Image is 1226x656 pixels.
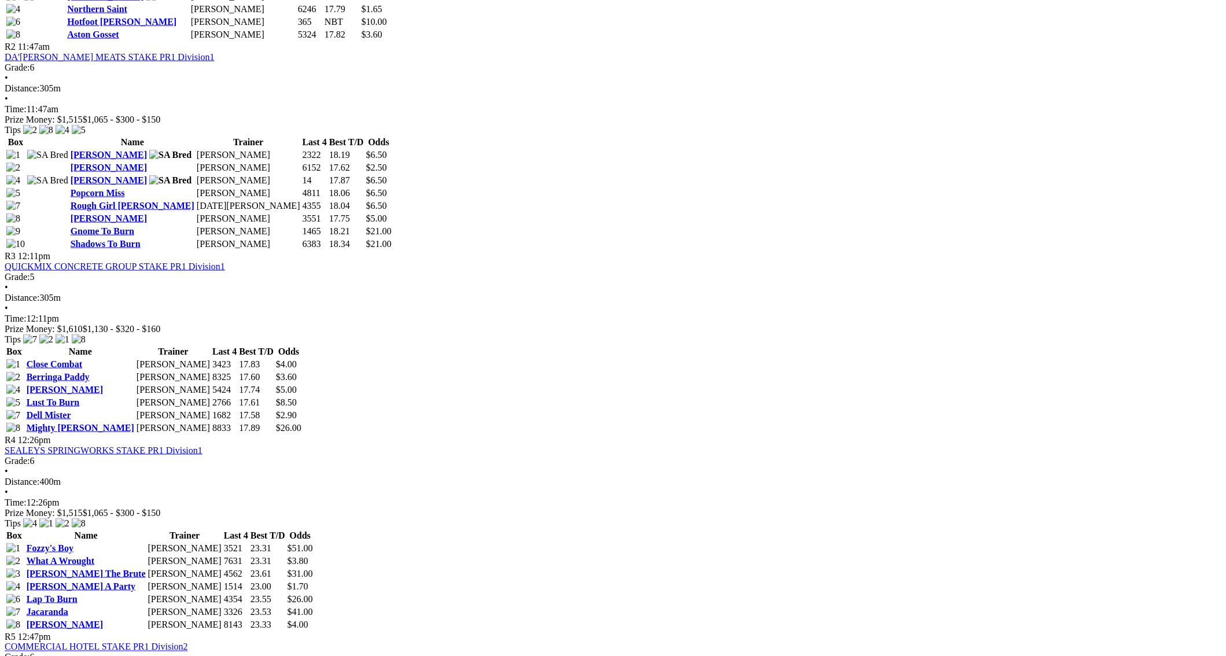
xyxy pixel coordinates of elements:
[362,30,382,39] span: $3.60
[223,530,249,541] th: Last 4
[5,508,1221,518] div: Prize Money: $1,515
[6,594,20,605] img: 6
[366,150,387,160] span: $6.50
[72,518,86,529] img: 8
[6,30,20,40] img: 8
[148,606,222,618] td: [PERSON_NAME]
[5,303,8,313] span: •
[5,83,39,93] span: Distance:
[366,226,392,236] span: $21.00
[366,137,392,148] th: Odds
[5,125,21,135] span: Tips
[5,293,39,303] span: Distance:
[362,17,387,27] span: $10.00
[302,175,327,186] td: 14
[276,385,297,395] span: $5.00
[288,581,308,591] span: $1.70
[6,410,20,421] img: 7
[6,239,25,249] img: 10
[6,4,20,14] img: 4
[5,324,1221,334] div: Prize Money: $1,610
[27,594,78,604] a: Lap To Burn
[71,150,147,160] a: [PERSON_NAME]
[5,272,30,282] span: Grade:
[27,543,73,553] a: Fozzy's Boy
[275,346,302,358] th: Odds
[5,497,27,507] span: Time:
[71,188,125,198] a: Popcorn Miss
[5,73,8,83] span: •
[6,188,20,198] img: 5
[329,162,365,174] td: 17.62
[5,261,225,271] a: QUICKMIX CONCRETE GROUP STAKE PR1 Division1
[297,29,323,40] td: 5324
[223,555,249,567] td: 7631
[212,346,237,358] th: Last 4
[288,543,313,553] span: $51.00
[212,422,237,434] td: 8833
[324,3,360,15] td: 17.79
[196,149,301,161] td: [PERSON_NAME]
[26,346,135,358] th: Name
[148,619,222,631] td: [PERSON_NAME]
[27,581,135,591] a: [PERSON_NAME] A Party
[5,52,215,62] a: DA'[PERSON_NAME] MEATS STAKE PR1 Division1
[324,29,360,40] td: 17.82
[39,518,53,529] img: 1
[238,371,274,383] td: 17.60
[196,137,301,148] th: Trainer
[366,188,387,198] span: $6.50
[6,556,20,566] img: 2
[149,150,192,160] img: SA Bred
[6,163,20,173] img: 2
[72,334,86,345] img: 8
[212,371,237,383] td: 8325
[238,359,274,370] td: 17.83
[5,456,30,466] span: Grade:
[238,346,274,358] th: Best T/D
[5,477,1221,487] div: 400m
[5,104,1221,115] div: 11:47am
[196,200,301,212] td: [DATE][PERSON_NAME]
[27,397,80,407] a: Lust To Burn
[6,620,20,630] img: 8
[302,213,327,224] td: 3551
[302,149,327,161] td: 2322
[6,359,20,370] img: 1
[196,162,301,174] td: [PERSON_NAME]
[148,555,222,567] td: [PERSON_NAME]
[250,581,286,592] td: 23.00
[5,42,16,51] span: R2
[5,282,8,292] span: •
[324,16,360,28] td: NBT
[5,497,1221,508] div: 12:26pm
[196,213,301,224] td: [PERSON_NAME]
[212,359,237,370] td: 3423
[5,83,1221,94] div: 305m
[27,175,68,186] img: SA Bred
[6,347,22,356] span: Box
[329,175,365,186] td: 17.87
[27,423,134,433] a: Mighty [PERSON_NAME]
[329,137,365,148] th: Best T/D
[72,125,86,135] img: 5
[366,239,392,249] span: $21.00
[27,569,146,578] a: [PERSON_NAME] The Brute
[196,187,301,199] td: [PERSON_NAME]
[190,29,296,40] td: [PERSON_NAME]
[148,568,222,580] td: [PERSON_NAME]
[136,422,211,434] td: [PERSON_NAME]
[223,594,249,605] td: 4354
[302,187,327,199] td: 4811
[6,569,20,579] img: 3
[149,175,192,186] img: SA Bred
[5,518,21,528] span: Tips
[56,518,69,529] img: 2
[5,466,8,476] span: •
[6,530,22,540] span: Box
[6,543,20,554] img: 1
[18,632,51,642] span: 12:47pm
[8,137,24,147] span: Box
[27,372,90,382] a: Berringa Paddy
[362,4,382,14] span: $1.65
